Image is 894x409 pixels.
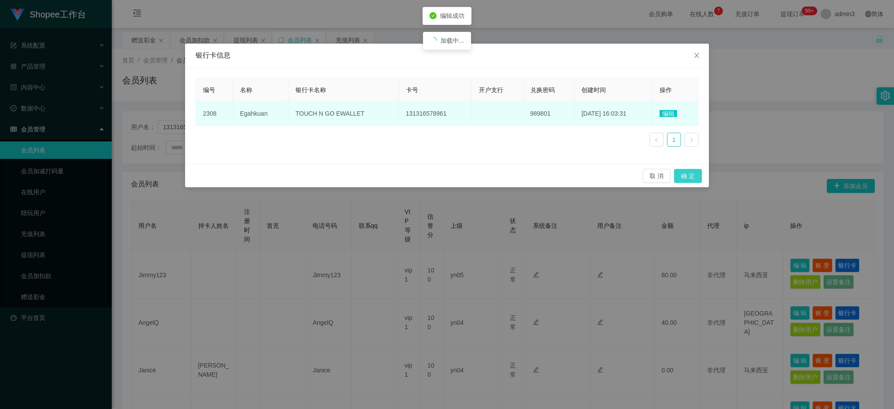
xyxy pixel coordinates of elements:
span: 编辑成功 [440,12,464,19]
li: 上一页 [650,133,664,147]
button: Close [684,44,709,68]
td: 2308 [196,102,233,126]
span: 卡号 [406,86,418,93]
span: 创建时间 [581,86,606,93]
span: 名称 [240,86,252,93]
button: 取 消 [643,169,670,183]
i: icon: check-circle [430,12,437,19]
a: 1 [667,133,681,146]
span: 开户支行 [479,86,503,93]
li: 1 [667,133,681,147]
span: 131316578961 [406,110,447,117]
span: 加载中... [440,37,464,44]
td: [DATE] 16:03:31 [574,102,653,126]
span: 银行卡名称 [296,86,326,93]
div: 银行卡信息 [196,51,698,60]
span: Egahkuan [240,110,268,117]
span: 编辑 [660,110,677,117]
span: 兑换密码 [530,86,555,93]
span: 编号 [203,86,215,93]
i: 图标: right [689,137,694,143]
i: 图标: close [693,52,700,59]
span: TOUCH N GO EWALLET [296,110,364,117]
span: 989801 [530,110,551,117]
i: 图标: left [654,137,659,143]
button: 确 定 [674,169,702,183]
li: 下一页 [684,133,698,147]
i: icon: loading [430,37,437,44]
span: 操作 [660,86,672,93]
